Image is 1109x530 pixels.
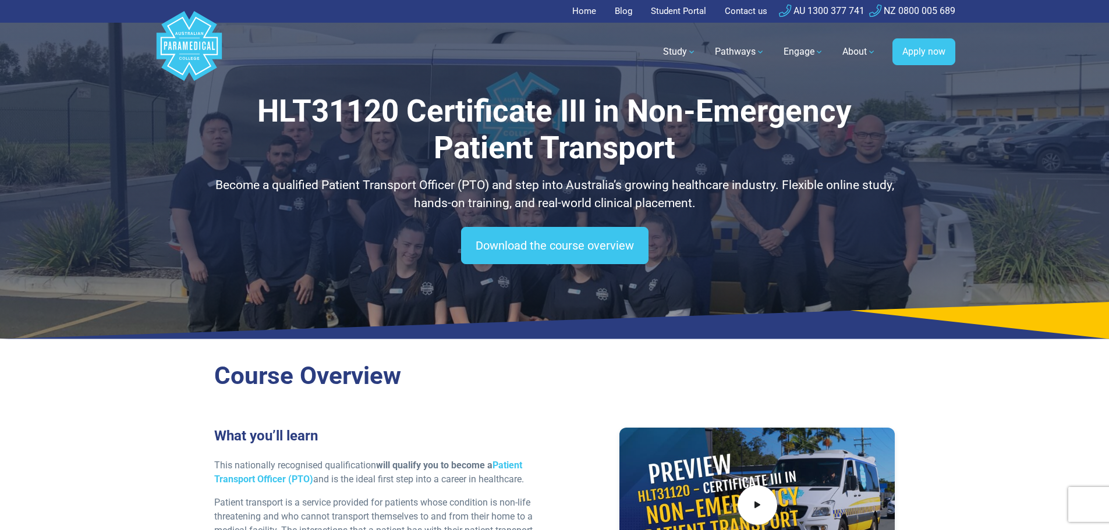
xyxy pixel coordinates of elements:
strong: will qualify you to become a [214,460,522,485]
a: About [835,35,883,68]
p: This nationally recognised qualification and is the ideal first step into a career in healthcare. [214,458,548,486]
a: Engage [777,35,831,68]
p: Become a qualified Patient Transport Officer (PTO) and step into Australia’s growing healthcare i... [214,176,895,213]
h2: Course Overview [214,361,895,391]
a: Download the course overview [461,227,649,264]
a: Australian Paramedical College [154,23,224,81]
a: NZ 0800 005 689 [869,5,955,16]
a: Study [656,35,703,68]
a: Apply now [892,38,955,65]
a: AU 1300 377 741 [779,5,864,16]
a: Pathways [708,35,772,68]
a: Patient Transport Officer (PTO) [214,460,522,485]
h1: HLT31120 Certificate III in Non-Emergency Patient Transport [214,93,895,167]
h3: What you’ll learn [214,428,548,444]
